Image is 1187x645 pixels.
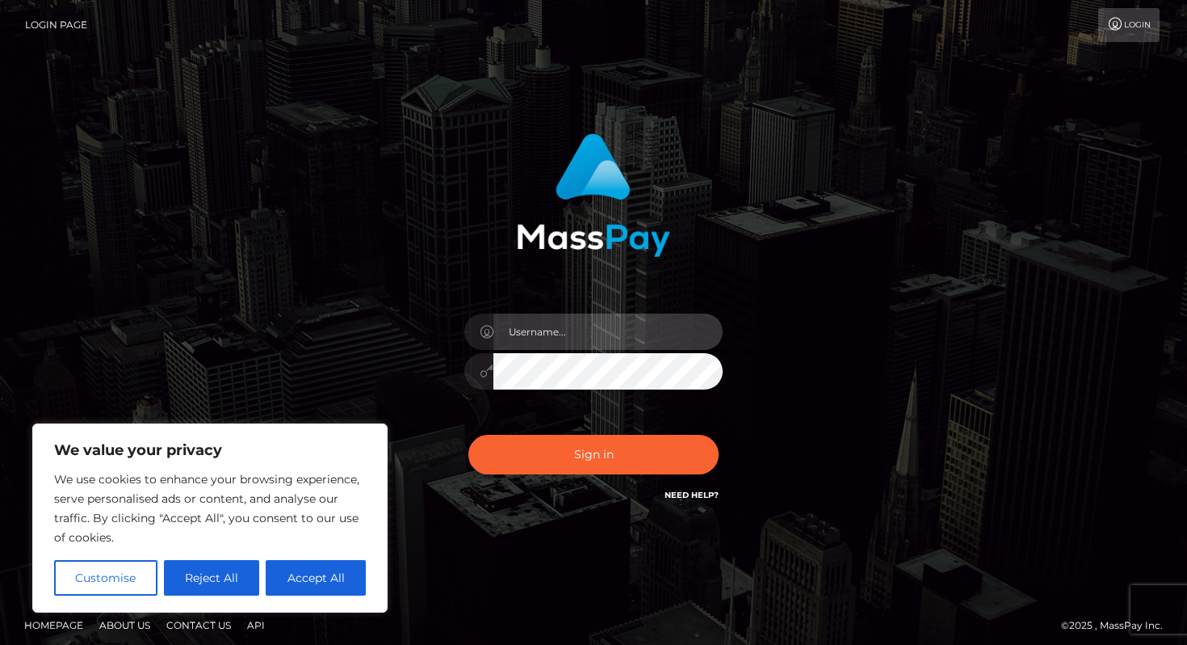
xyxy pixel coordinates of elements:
[468,435,719,474] button: Sign in
[160,613,237,638] a: Contact Us
[54,441,366,460] p: We value your privacy
[241,613,271,638] a: API
[266,560,366,596] button: Accept All
[54,470,366,547] p: We use cookies to enhance your browsing experience, serve personalised ads or content, and analys...
[54,560,157,596] button: Customise
[93,613,157,638] a: About Us
[493,314,723,350] input: Username...
[164,560,260,596] button: Reject All
[1098,8,1160,42] a: Login
[25,8,87,42] a: Login Page
[1061,617,1175,634] div: © 2025 , MassPay Inc.
[517,133,670,257] img: MassPay Login
[32,424,388,613] div: We value your privacy
[18,613,90,638] a: Homepage
[665,490,719,500] a: Need Help?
